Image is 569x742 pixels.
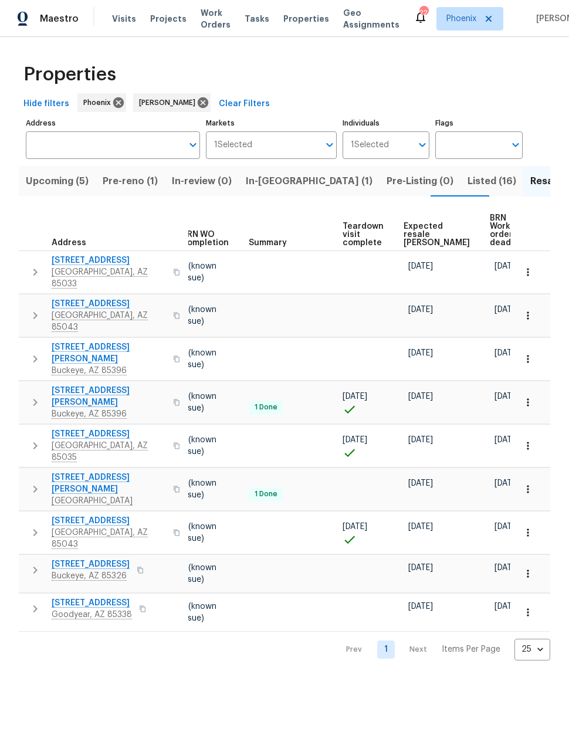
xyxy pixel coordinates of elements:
[201,7,231,31] span: Work Orders
[83,97,116,109] span: Phoenix
[408,436,433,444] span: [DATE]
[387,173,453,189] span: Pre-Listing (0)
[495,349,519,357] span: [DATE]
[249,239,287,247] span: Summary
[408,349,433,357] span: [DATE]
[343,523,367,531] span: [DATE]
[442,643,500,655] p: Items Per Page
[52,239,86,247] span: Address
[446,13,476,25] span: Phoenix
[40,13,79,25] span: Maestro
[343,392,367,401] span: [DATE]
[23,97,69,111] span: Hide filters
[250,489,282,499] span: 1 Done
[103,173,158,189] span: Pre-reno (1)
[408,564,433,572] span: [DATE]
[408,262,433,270] span: [DATE]
[408,306,433,314] span: [DATE]
[182,436,216,456] span: ? (known issue)
[495,262,519,270] span: [DATE]
[335,639,550,660] nav: Pagination Navigation
[182,262,216,282] span: ? (known issue)
[214,93,275,115] button: Clear Filters
[351,140,389,150] span: 1 Selected
[150,13,187,25] span: Projects
[182,523,216,543] span: ? (known issue)
[133,93,211,112] div: [PERSON_NAME]
[490,214,526,247] span: BRN Work order deadline
[26,173,89,189] span: Upcoming (5)
[507,137,524,153] button: Open
[245,15,269,23] span: Tasks
[343,436,367,444] span: [DATE]
[182,392,216,412] span: ? (known issue)
[139,97,200,109] span: [PERSON_NAME]
[182,349,216,369] span: ? (known issue)
[495,479,519,487] span: [DATE]
[77,93,126,112] div: Phoenix
[468,173,516,189] span: Listed (16)
[408,392,433,401] span: [DATE]
[19,93,74,115] button: Hide filters
[343,120,430,127] label: Individuals
[246,173,372,189] span: In-[GEOGRAPHIC_DATA] (1)
[182,602,216,622] span: ? (known issue)
[419,7,428,19] div: 22
[377,641,395,659] a: Goto page 1
[182,231,229,247] span: BRN WO completion
[182,564,216,584] span: ? (known issue)
[182,479,216,499] span: ? (known issue)
[408,602,433,611] span: [DATE]
[343,222,384,247] span: Teardown visit complete
[414,137,431,153] button: Open
[435,120,523,127] label: Flags
[408,523,433,531] span: [DATE]
[185,137,201,153] button: Open
[343,7,399,31] span: Geo Assignments
[495,392,519,401] span: [DATE]
[182,306,216,326] span: ? (known issue)
[26,120,200,127] label: Address
[495,436,519,444] span: [DATE]
[495,564,519,572] span: [DATE]
[112,13,136,25] span: Visits
[495,306,519,314] span: [DATE]
[219,97,270,111] span: Clear Filters
[23,69,116,80] span: Properties
[404,222,470,247] span: Expected resale [PERSON_NAME]
[495,523,519,531] span: [DATE]
[514,634,550,665] div: 25
[408,479,433,487] span: [DATE]
[172,173,232,189] span: In-review (0)
[495,602,519,611] span: [DATE]
[250,402,282,412] span: 1 Done
[214,140,252,150] span: 1 Selected
[283,13,329,25] span: Properties
[321,137,338,153] button: Open
[206,120,337,127] label: Markets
